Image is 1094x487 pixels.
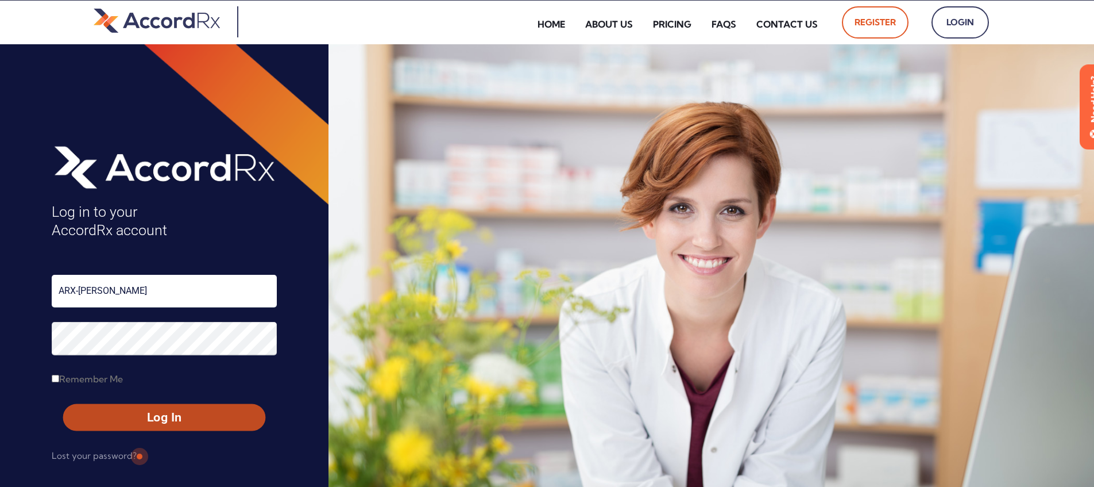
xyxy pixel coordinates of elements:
img: default-logo [94,6,220,34]
label: Remember Me [52,370,123,388]
img: AccordRx_logo_header_white [52,142,277,191]
a: Login [931,6,989,39]
a: Register [842,6,909,39]
a: Lost your password? [52,447,137,465]
a: Pricing [644,11,700,37]
input: Username or Email Address [52,275,277,308]
span: Register [855,13,896,32]
input: Remember Me [52,375,59,382]
a: Contact Us [748,11,826,37]
span: Login [944,13,976,32]
span: Log In [74,409,255,426]
a: About Us [577,11,641,37]
a: Home [529,11,574,37]
a: FAQs [703,11,745,37]
h4: Log in to your AccordRx account [52,203,277,240]
button: Log In [63,404,265,431]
